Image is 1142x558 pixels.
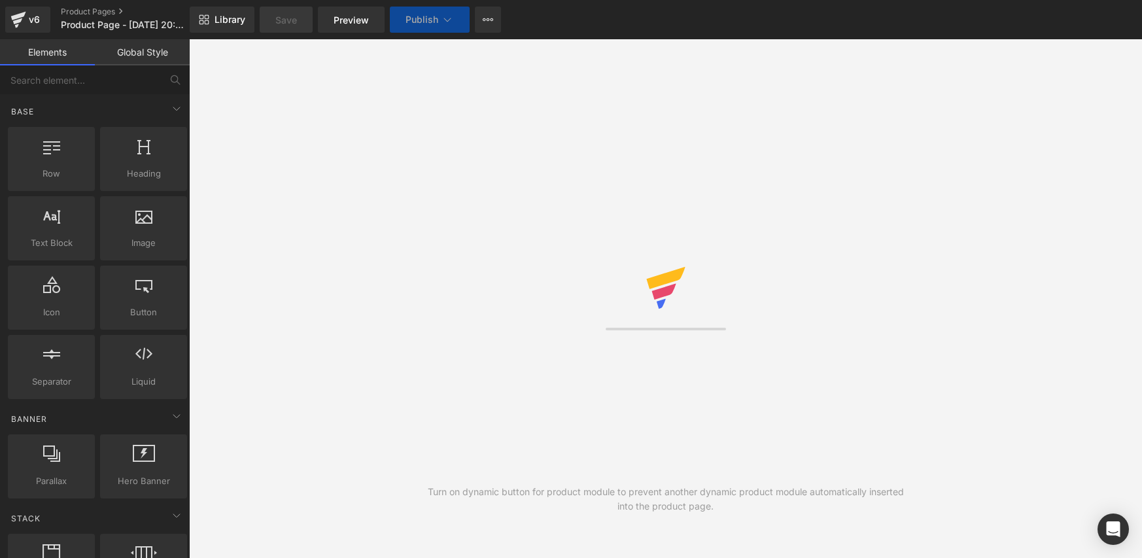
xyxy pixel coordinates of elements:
div: Turn on dynamic button for product module to prevent another dynamic product module automatically... [427,485,904,514]
span: Publish [406,14,438,25]
span: Hero Banner [104,474,183,488]
span: Save [275,13,297,27]
div: Open Intercom Messenger [1098,514,1129,545]
a: Global Style [95,39,190,65]
span: Stack [10,512,42,525]
a: Preview [318,7,385,33]
span: Product Page - [DATE] 20:17:18 [61,20,186,30]
a: New Library [190,7,254,33]
span: Button [104,305,183,319]
button: Publish [390,7,470,33]
span: Banner [10,413,48,425]
span: Icon [12,305,91,319]
a: Product Pages [61,7,211,17]
div: v6 [26,11,43,28]
span: Preview [334,13,369,27]
span: Separator [12,375,91,389]
span: Library [215,14,245,26]
button: More [475,7,501,33]
span: Parallax [12,474,91,488]
span: Liquid [104,375,183,389]
span: Base [10,105,35,118]
a: v6 [5,7,50,33]
span: Row [12,167,91,181]
span: Text Block [12,236,91,250]
span: Image [104,236,183,250]
span: Heading [104,167,183,181]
